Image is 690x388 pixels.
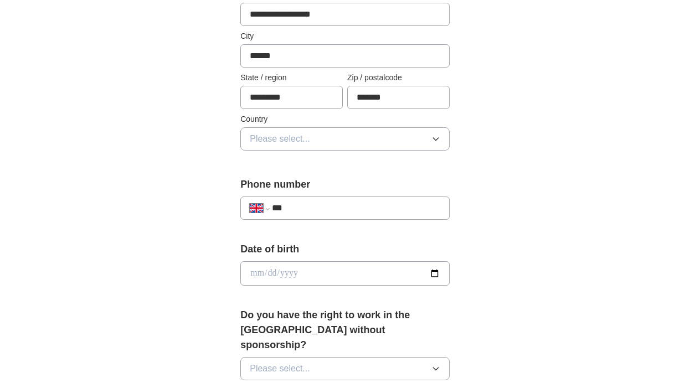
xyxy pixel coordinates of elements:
[347,72,450,84] label: Zip / postalcode
[240,127,450,151] button: Please select...
[240,72,343,84] label: State / region
[250,132,310,146] span: Please select...
[240,308,450,353] label: Do you have the right to work in the [GEOGRAPHIC_DATA] without sponsorship?
[240,177,450,192] label: Phone number
[240,242,450,257] label: Date of birth
[240,30,450,42] label: City
[250,362,310,375] span: Please select...
[240,113,450,125] label: Country
[240,357,450,380] button: Please select...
